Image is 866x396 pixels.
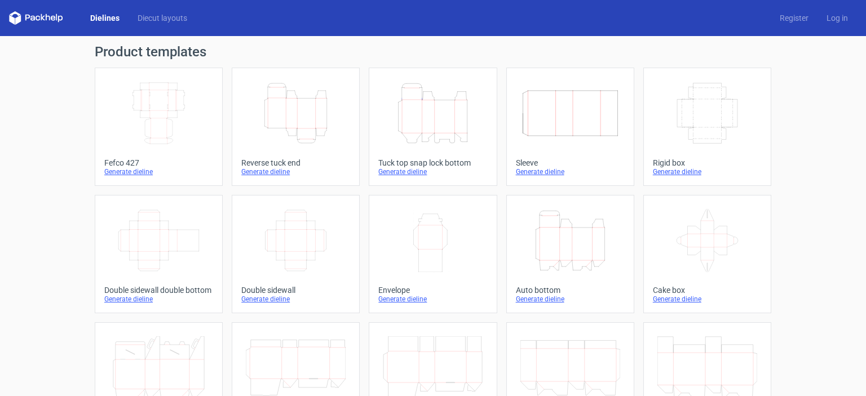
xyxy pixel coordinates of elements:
a: Register [771,12,818,24]
div: Double sidewall double bottom [104,286,213,295]
a: Fefco 427Generate dieline [95,68,223,186]
a: Log in [818,12,857,24]
div: Sleeve [516,158,625,167]
div: Generate dieline [653,167,762,176]
a: Diecut layouts [129,12,196,24]
div: Generate dieline [241,295,350,304]
div: Tuck top snap lock bottom [378,158,487,167]
div: Auto bottom [516,286,625,295]
div: Generate dieline [516,295,625,304]
div: Generate dieline [378,295,487,304]
a: Dielines [81,12,129,24]
a: Cake boxGenerate dieline [643,195,771,313]
a: Reverse tuck endGenerate dieline [232,68,360,186]
div: Generate dieline [104,167,213,176]
div: Cake box [653,286,762,295]
a: EnvelopeGenerate dieline [369,195,497,313]
div: Rigid box [653,158,762,167]
div: Generate dieline [104,295,213,304]
h1: Product templates [95,45,771,59]
a: Tuck top snap lock bottomGenerate dieline [369,68,497,186]
a: Rigid boxGenerate dieline [643,68,771,186]
div: Double sidewall [241,286,350,295]
a: Double sidewall double bottomGenerate dieline [95,195,223,313]
div: Generate dieline [653,295,762,304]
a: Double sidewallGenerate dieline [232,195,360,313]
div: Reverse tuck end [241,158,350,167]
div: Envelope [378,286,487,295]
div: Fefco 427 [104,158,213,167]
div: Generate dieline [378,167,487,176]
a: SleeveGenerate dieline [506,68,634,186]
div: Generate dieline [241,167,350,176]
a: Auto bottomGenerate dieline [506,195,634,313]
div: Generate dieline [516,167,625,176]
